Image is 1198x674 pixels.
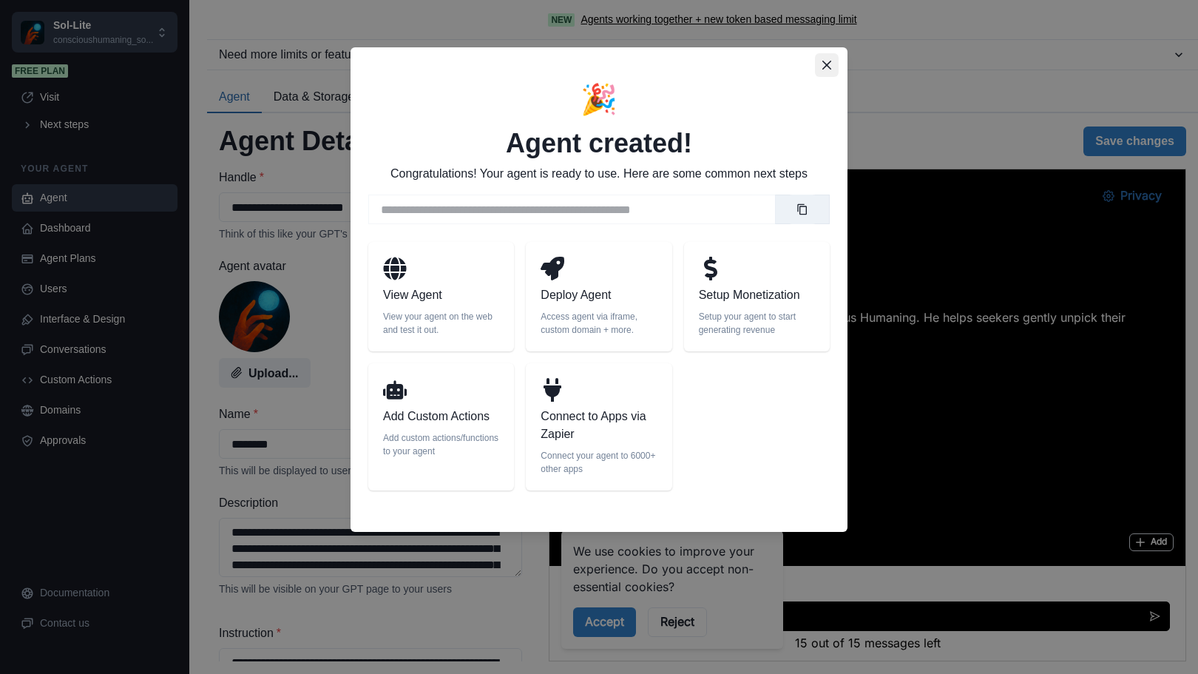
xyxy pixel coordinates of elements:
p: Setup Monetization [699,286,815,304]
p: Access agent via iframe, custom domain + more. [541,310,657,337]
p: powered by [12,265,624,283]
button: Accept [24,438,87,468]
p: 🎉 [581,77,617,121]
p: We use cookies to improve your experience. Do you accept non-essential cookies? [24,373,222,426]
button: Close [815,53,839,77]
button: Privacy Settings [541,12,624,41]
p: Connect your agent to 6000+ other apps [541,449,657,476]
p: View Agent [383,286,499,304]
h2: Agent created! [506,127,692,159]
a: View AgentView your agent on the web and test it out. [368,242,514,351]
p: No conversations yet. [12,388,624,404]
img: user%2F5043%2Fbb0345cf-3a9e-4cc3-9d82-ebc52fc99b4a [12,36,71,95]
p: View your agent on the web and test it out. [383,310,499,337]
p: Connect to Apps via Zapier [541,408,657,443]
p: See more [12,183,624,197]
p: Deploy Agent [541,286,657,304]
p: Setup your agent to start generating revenue [699,310,815,337]
button: Send message [591,432,620,462]
button: [URL] [12,286,87,309]
button: Add [580,364,624,382]
h2: Sol-Lite [12,104,624,130]
p: Congratulations! Your agent is ready to use. Here are some common next steps [390,165,808,183]
button: Copy link [788,195,817,224]
img: Agenthost [21,284,44,308]
p: 15 out of 15 messages left [16,465,620,482]
p: Add custom actions/functions to your agent [383,431,499,458]
button: Share [12,206,85,235]
a: powered byAgenthost[URL] [12,265,624,303]
p: Add Custom Actions [383,408,499,425]
p: Sol-Lite is a gentle companion created by Conscious Humaning. He helps seekers gently unpick thei... [12,139,624,175]
button: Reject [98,438,158,468]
